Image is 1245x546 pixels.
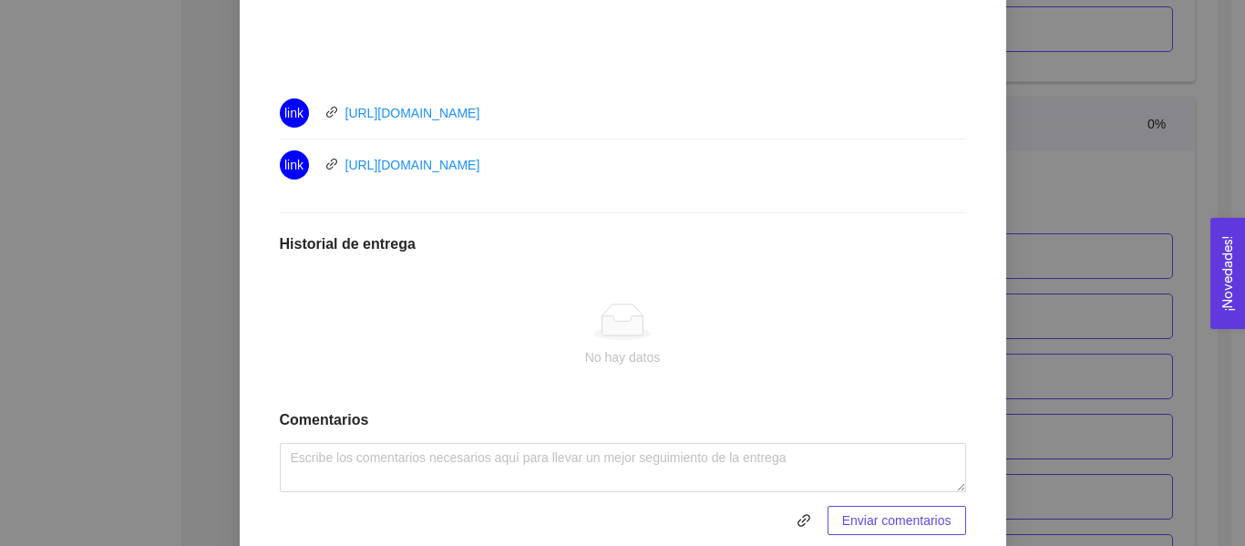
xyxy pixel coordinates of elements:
span: Enviar comentarios [842,510,952,531]
span: link [789,513,818,528]
button: 2 [629,54,643,57]
span: link [284,150,304,180]
h1: Historial de entrega [280,235,966,253]
span: link [325,158,338,170]
span: link [325,106,338,118]
button: link [789,506,818,535]
div: No hay datos [294,347,952,367]
a: [URL][DOMAIN_NAME] [345,158,480,172]
button: Open Feedback Widget [1210,218,1245,329]
button: Enviar comentarios [828,506,966,535]
span: link [790,513,818,528]
h1: Comentarios [280,411,966,429]
span: link [284,98,304,128]
a: [URL][DOMAIN_NAME] [345,106,480,120]
button: 1 [602,54,623,57]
